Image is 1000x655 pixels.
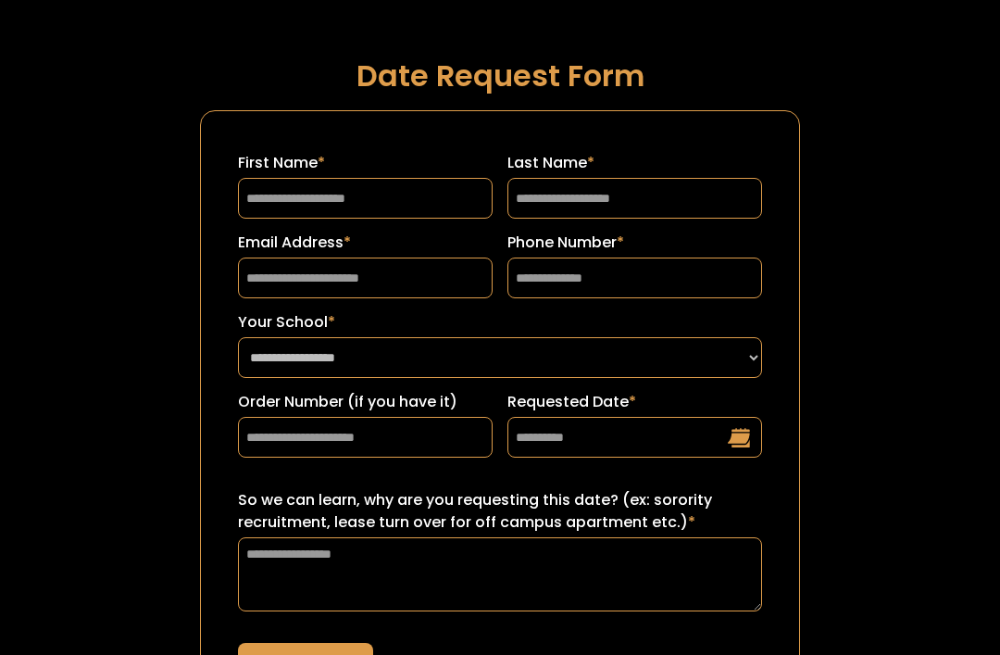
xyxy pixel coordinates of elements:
[507,232,762,254] label: Phone Number
[238,232,493,254] label: Email Address
[507,391,762,413] label: Requested Date
[238,489,762,534] label: So we can learn, why are you requesting this date? (ex: sorority recruitment, lease turn over for...
[238,152,493,174] label: First Name
[200,59,800,92] h1: Date Request Form
[238,391,493,413] label: Order Number (if you have it)
[507,152,762,174] label: Last Name
[238,311,762,334] label: Your School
